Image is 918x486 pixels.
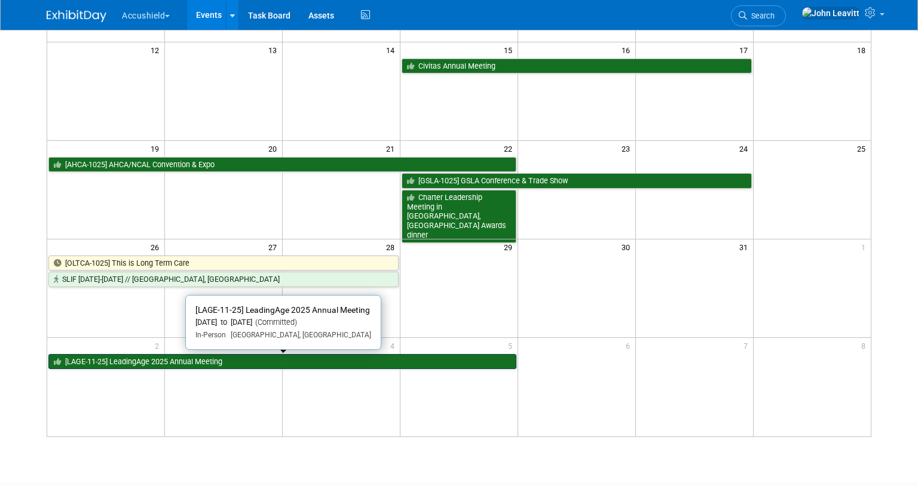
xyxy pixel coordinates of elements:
[149,141,164,156] span: 19
[620,239,635,254] span: 30
[402,59,752,74] a: Civitas Annual Meeting
[625,338,635,353] span: 6
[742,338,753,353] span: 7
[747,11,775,20] span: Search
[503,42,518,57] span: 15
[195,305,370,315] span: [LAGE-11-25] LeadingAge 2025 Annual Meeting
[195,318,371,328] div: [DATE] to [DATE]
[738,239,753,254] span: 31
[507,338,518,353] span: 5
[738,141,753,156] span: 24
[267,141,282,156] span: 20
[267,42,282,57] span: 13
[402,190,516,243] a: Charter Leadership Meeting in [GEOGRAPHIC_DATA], [GEOGRAPHIC_DATA] Awards dinner
[267,239,282,254] span: 27
[149,42,164,57] span: 12
[620,42,635,57] span: 16
[48,157,516,173] a: [AHCA-1025] AHCA/NCAL Convention & Expo
[389,338,400,353] span: 4
[503,141,518,156] span: 22
[252,318,297,327] span: (Committed)
[801,7,860,20] img: John Leavitt
[620,141,635,156] span: 23
[385,239,400,254] span: 28
[195,331,226,339] span: In-Person
[226,331,371,339] span: [GEOGRAPHIC_DATA], [GEOGRAPHIC_DATA]
[385,42,400,57] span: 14
[48,256,399,271] a: [OLTCA-1025] This is Long Term Care
[47,10,106,22] img: ExhibitDay
[738,42,753,57] span: 17
[503,239,518,254] span: 29
[402,173,752,189] a: [GSLA-1025] GSLA Conference & Trade Show
[48,272,399,287] a: SLIF [DATE]-[DATE] // [GEOGRAPHIC_DATA], [GEOGRAPHIC_DATA]
[856,42,871,57] span: 18
[385,141,400,156] span: 21
[149,239,164,254] span: 26
[154,338,164,353] span: 2
[860,338,871,353] span: 8
[48,354,516,370] a: [LAGE-11-25] LeadingAge 2025 Annual Meeting
[860,239,871,254] span: 1
[856,141,871,156] span: 25
[731,5,786,26] a: Search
